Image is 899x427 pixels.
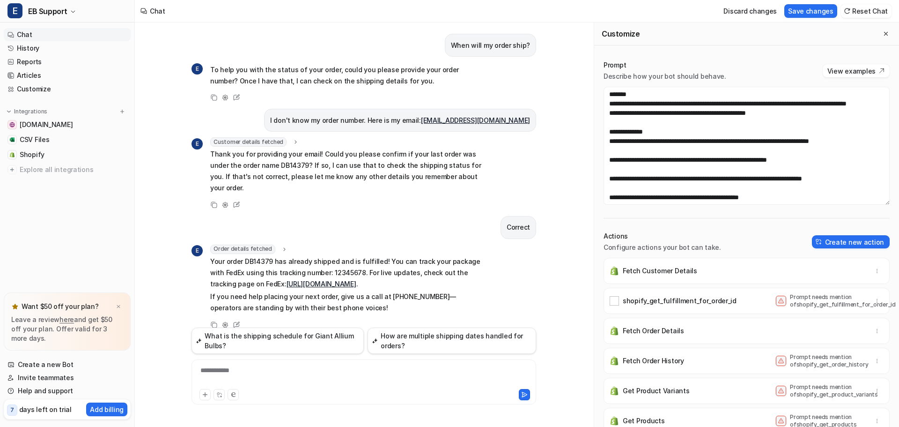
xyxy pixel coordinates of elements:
span: E [192,63,203,75]
img: Get Product Variants icon [610,386,619,396]
img: www.edenbrothers.com [9,122,15,127]
a: CSV FilesCSV Files [4,133,131,146]
a: Create a new Bot [4,358,131,371]
p: Actions [604,232,721,241]
span: EB Support [28,5,67,18]
span: E [192,138,203,150]
p: Want $50 off your plan? [22,302,99,311]
p: Leave a review and get $50 off your plan. Offer valid for 3 more days. [11,315,123,343]
button: Save changes [784,4,837,18]
img: x [116,304,121,310]
p: To help you with the status of your order, could you please provide your order number? Once I hav... [210,64,484,87]
a: Explore all integrations [4,163,131,176]
img: star [11,303,19,310]
p: Thank you for providing your email! Could you please confirm if your last order was under the ord... [210,149,484,194]
img: explore all integrations [7,165,17,174]
span: Order details fetched [210,245,275,254]
a: Chat [4,28,131,41]
p: When will my order ship? [451,40,530,51]
img: Get Products icon [610,416,619,426]
span: E [7,3,22,18]
a: Invite teammates [4,371,131,384]
h2: Customize [602,29,640,38]
a: www.edenbrothers.com[DOMAIN_NAME] [4,118,131,131]
button: Close flyout [880,28,892,39]
a: ShopifyShopify [4,148,131,161]
a: History [4,42,131,55]
img: shopify_get_fulfillment_for_order_id icon [610,296,619,306]
button: Add billing [86,403,127,416]
span: Explore all integrations [20,162,127,177]
p: Prompt needs mention of shopify_get_order_history [790,353,865,368]
a: [URL][DOMAIN_NAME] [287,280,356,288]
button: Reset Chat [841,4,892,18]
img: Fetch Order History icon [610,356,619,366]
a: Reports [4,55,131,68]
p: Fetch Order Details [623,326,684,336]
p: If you need help placing your next order, give us a call at [PHONE_NUMBER]—operators are standing... [210,291,484,314]
p: Add billing [90,405,124,414]
span: E [192,245,203,256]
p: Fetch Order History [623,356,684,366]
a: Help and support [4,384,131,397]
p: Get Product Variants [623,386,689,396]
a: [EMAIL_ADDRESS][DOMAIN_NAME] [421,116,530,124]
p: 7 [10,406,14,414]
p: Prompt [604,60,726,70]
p: Prompt needs mention of shopify_get_product_variants [790,383,865,398]
p: days left on trial [19,405,72,414]
button: How are multiple shipping dates handled for orders? [368,328,536,354]
img: Shopify [9,152,15,157]
img: create-action-icon.svg [816,239,822,245]
p: Correct [507,222,530,233]
p: Your order DB14379 has already shipped and is fulfilled! You can track your package with FedEx us... [210,256,484,290]
button: Discard changes [720,4,781,18]
img: menu_add.svg [119,108,125,115]
span: Customer details fetched [210,137,287,147]
button: Create new action [812,235,890,248]
p: I don't know my order number. Here is my email: [270,115,530,126]
p: Integrations [14,108,47,115]
p: Describe how your bot should behave. [604,72,726,81]
button: View examples [823,64,890,77]
p: Prompt needs mention of shopify_get_fulfillment_for_order_id [790,293,865,308]
img: CSV Files [9,137,15,142]
span: [DOMAIN_NAME] [20,120,73,129]
img: expand menu [6,108,12,115]
button: Integrations [4,107,50,116]
span: CSV Files [20,135,49,144]
p: Configure actions your bot can take. [604,243,721,252]
p: Get Products [623,416,665,426]
p: shopify_get_fulfillment_for_order_id [623,296,737,306]
a: here [59,315,74,323]
img: Fetch Customer Details icon [610,266,619,276]
a: Customize [4,82,131,96]
a: Articles [4,69,131,82]
img: reset [844,7,850,15]
button: What is the shipping schedule for Giant Allium Bulbs? [192,328,364,354]
p: Fetch Customer Details [623,266,697,276]
img: Fetch Order Details icon [610,326,619,336]
div: Chat [150,6,165,16]
span: Shopify [20,150,44,159]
